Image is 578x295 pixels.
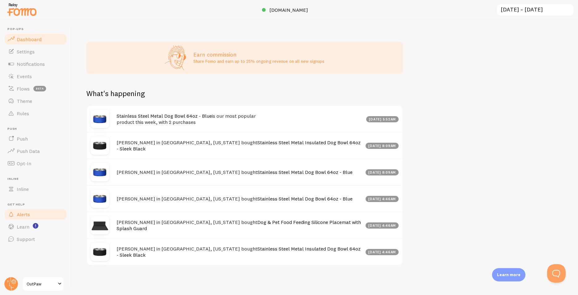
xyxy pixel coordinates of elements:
span: Support [17,236,35,242]
a: Stainless Steel Metal Insulated Dog Bowl 64oz - Sleek Black [117,246,361,258]
a: Flows beta [4,82,67,95]
div: [DATE] 4:46am [366,222,399,229]
span: Opt-In [17,160,31,166]
span: Theme [17,98,32,104]
span: beta [33,86,46,91]
p: Share Fomo and earn up to 25% ongoing revenue on all new signups [193,58,324,64]
span: Push [17,136,28,142]
span: Pop-ups [7,27,67,31]
a: Dog & Pet Food Feeding Silicone Placemat with Splash Guard [117,219,361,232]
a: Support [4,233,67,245]
h4: [PERSON_NAME] in [GEOGRAPHIC_DATA], [US_STATE] bought [117,219,362,232]
span: Push [7,127,67,131]
div: [DATE] 4:46am [366,196,399,202]
a: Settings [4,45,67,58]
a: Stainless Steel Metal Dog Bowl 64oz - Blue [117,113,212,119]
a: Learn [4,221,67,233]
a: Dashboard [4,33,67,45]
div: [DATE] 8:09am [366,143,399,149]
span: Notifications [17,61,45,67]
span: OutPaw [27,280,56,288]
span: Push Data [17,148,40,154]
a: OutPaw [22,276,64,291]
span: Rules [17,110,29,116]
iframe: Help Scout Beacon - Open [547,264,566,283]
span: Dashboard [17,36,41,42]
h4: is our most popular product this week, with 2 purchases [117,113,362,125]
a: Theme [4,95,67,107]
h4: [PERSON_NAME] in [GEOGRAPHIC_DATA], [US_STATE] bought [117,196,362,202]
a: Alerts [4,208,67,221]
span: Get Help [7,203,67,207]
span: Flows [17,86,30,92]
a: Notifications [4,58,67,70]
h3: Earn commission [193,51,324,58]
div: Learn more [492,268,525,281]
h4: [PERSON_NAME] in [GEOGRAPHIC_DATA], [US_STATE] bought [117,139,362,152]
img: fomo-relay-logo-orange.svg [6,2,37,17]
span: Learn [17,224,29,230]
p: Learn more [497,272,520,278]
span: Settings [17,48,35,55]
svg: <p>Watch New Feature Tutorials!</p> [33,223,38,229]
a: Push [4,133,67,145]
span: Inline [17,186,29,192]
span: Alerts [17,211,30,217]
a: Inline [4,183,67,195]
a: Push Data [4,145,67,157]
h2: What's happening [86,89,145,98]
a: Rules [4,107,67,120]
a: Stainless Steel Metal Dog Bowl 64oz - Blue [257,196,353,202]
h4: [PERSON_NAME] in [GEOGRAPHIC_DATA], [US_STATE] bought [117,169,362,175]
a: Opt-In [4,157,67,170]
div: [DATE] 5:52am [366,116,399,122]
span: Events [17,73,32,79]
span: Inline [7,177,67,181]
a: Stainless Steel Metal Dog Bowl 64oz - Blue [257,169,353,175]
div: [DATE] 8:09am [366,169,399,175]
a: Events [4,70,67,82]
div: [DATE] 4:46am [366,249,399,255]
a: Stainless Steel Metal Insulated Dog Bowl 64oz - Sleek Black [117,139,361,152]
h4: [PERSON_NAME] in [GEOGRAPHIC_DATA], [US_STATE] bought [117,246,362,258]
